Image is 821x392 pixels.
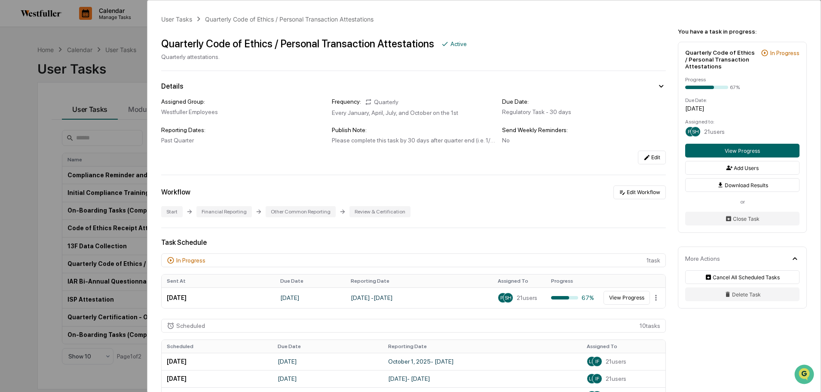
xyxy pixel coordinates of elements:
td: [DATE] [162,287,275,308]
td: [DATE] [273,353,383,370]
div: [DATE] [685,105,800,112]
span: [PERSON_NAME] [27,117,70,124]
div: Review & Certification [349,206,410,217]
div: In Progress [176,257,205,264]
div: 67% [551,294,594,301]
span: • [71,140,74,147]
img: Rachel Stanley [9,109,22,123]
span: IF [595,358,599,364]
div: Workflow [161,188,190,196]
div: Reporting Dates: [161,127,325,133]
div: Due Date: [685,97,800,103]
span: 21 users [704,128,725,135]
div: No [502,137,666,144]
button: Start new chat [146,68,156,79]
span: SH [505,295,512,301]
span: • [71,117,74,124]
a: 🔎Data Lookup [5,189,58,204]
span: 21 users [606,375,626,382]
div: Other Common Reporting [266,206,336,217]
a: 🖐️Preclearance [5,173,59,188]
span: [DATE] [76,117,94,124]
div: Quarterly [365,98,398,106]
button: View Progress [603,291,650,305]
div: 🗄️ [62,177,69,184]
div: Assigned Group: [161,98,325,105]
div: Past Quarter [161,137,325,144]
div: Progress [685,77,800,83]
div: Task Schedule [161,238,666,247]
div: Past conversations [9,96,58,102]
div: Scheduled [176,322,205,329]
button: Edit [638,151,666,164]
td: [DATE] [162,353,273,370]
span: PF [688,129,693,135]
th: Scheduled [162,340,273,353]
div: or [685,199,800,205]
div: User Tasks [161,15,192,23]
span: Data Lookup [17,192,54,201]
div: Every January, April, July, and October on the 1st [332,109,496,116]
div: Assigned to: [685,119,800,125]
img: 8933085812038_c878075ebb4cc5468115_72.jpg [18,66,34,81]
span: [PERSON_NAME] [27,140,70,147]
div: Details [161,82,183,90]
div: Due Date: [502,98,666,105]
div: Quarterly Code of Ethics / Personal Transaction Attestations [205,15,374,23]
button: Download Results [685,178,800,192]
div: Start new chat [39,66,141,74]
div: 1 task [161,253,666,267]
div: Publish Note: [332,127,496,133]
span: 21 users [606,358,626,365]
th: Reporting Date [346,275,493,287]
span: [DATE] [76,140,94,147]
div: 🔎 [9,193,15,200]
div: In Progress [770,49,800,56]
td: [DATE] [162,370,273,387]
div: 🖐️ [9,177,15,184]
span: Pylon [86,213,104,220]
span: PF [500,295,506,301]
div: Quarterly Code of Ethics / Personal Transaction Attestations [685,49,757,70]
th: Progress [546,275,599,287]
button: Close Task [685,212,800,225]
th: Assigned To [582,340,665,353]
span: IF [595,376,599,382]
div: 67% [730,84,740,90]
span: Preclearance [17,176,55,185]
div: We're available if you need us! [39,74,118,81]
div: Westfuller Employees [161,108,325,115]
div: Please complete this task by 30 days after quarter end (i.e. 1/30, 4/30, 7/30, 10/30). If you hav... [332,137,496,144]
img: 1746055101610-c473b297-6a78-478c-a979-82029cc54cd1 [9,66,24,81]
button: View Progress [685,144,800,157]
div: Quarterly Code of Ethics / Personal Transaction Attestations [161,37,434,50]
img: Rachel Stanley [9,132,22,146]
th: Sent At [162,275,275,287]
td: [DATE] [273,370,383,387]
th: Due Date [275,275,346,287]
div: Quarterly attestations. [161,53,467,60]
th: Assigned To [493,275,546,287]
a: 🗄️Attestations [59,173,110,188]
div: Frequency: [332,98,361,106]
button: See all [133,94,156,104]
div: 10 task s [161,319,666,333]
div: Financial Reporting [196,206,252,217]
td: [DATE] - [DATE] [346,287,493,308]
div: Active [450,40,467,47]
span: LC [589,376,595,382]
div: Send Weekly Reminders: [502,127,666,133]
th: Reporting Date [383,340,582,353]
div: More Actions [685,255,720,262]
button: Cancel All Scheduled Tasks [685,270,800,284]
button: Add Users [685,161,800,175]
td: [DATE] [275,287,346,308]
a: Powered byPylon [61,213,104,220]
iframe: Open customer support [793,364,817,387]
div: Regulatory Task - 30 days [502,108,666,115]
span: Attestations [71,176,107,185]
div: Start [161,206,183,217]
button: Edit Workflow [613,185,666,199]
